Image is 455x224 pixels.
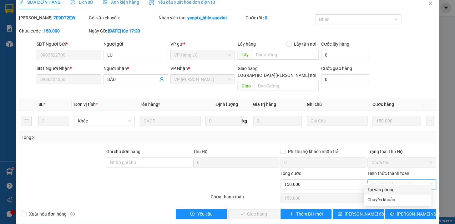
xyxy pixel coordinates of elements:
input: Ghi Chú [307,116,367,126]
span: close [428,1,433,6]
span: Yêu cầu [197,211,212,217]
span: [PERSON_NAME] đổi [345,211,385,217]
button: delete [22,116,32,126]
label: Cước giao hàng [321,66,352,71]
span: Lấy [237,50,252,60]
div: [PERSON_NAME]: [19,14,88,21]
span: Giao hàng [237,66,257,71]
div: SĐT Người Nhận [37,65,101,72]
div: Cước rồi : [245,14,314,21]
span: info-circle [70,212,75,216]
b: [DATE] lúc 17:33 [108,28,140,33]
div: Tổng: 3 [22,134,176,141]
span: Giá trị hàng [253,102,276,107]
div: Chưa thanh toán [210,193,280,204]
b: [DOMAIN_NAME] [83,5,151,15]
span: Tổng cước [281,171,301,176]
b: Sao Việt [38,15,76,25]
b: 7E9DT2EW [53,15,75,20]
input: Ghi chú đơn hàng [106,157,192,167]
span: plus [289,212,294,217]
div: Người nhận [104,65,168,72]
img: logo.jpg [3,5,35,36]
span: VP Gia Lâm [174,75,231,84]
th: Ghi chú [304,98,370,111]
h2: VP Nhận: VP Sapa [33,36,151,76]
span: Cước hàng [372,102,394,107]
b: yenptx_hhlc.saoviet [187,15,227,20]
input: VD: Bàn, Ghế [140,116,200,126]
input: 0 [253,116,302,126]
label: Hình thức thanh toán [367,171,409,176]
span: Thu Hộ [193,149,208,154]
span: Giao [237,81,254,91]
span: exclamation-circle [190,212,195,217]
button: printer[PERSON_NAME] và In [385,209,436,219]
button: checkGiao hàng [228,209,279,219]
input: Dọc đường [252,50,319,60]
span: Xuất hóa đơn hàng [27,211,69,217]
div: Người gửi [104,41,168,47]
span: Phí thu hộ khách nhận trả [286,148,341,155]
b: 0 [265,15,267,20]
div: Ngày GD: [89,27,157,34]
b: 150.000 [43,28,60,33]
span: Thêm ĐH mới [296,211,323,217]
span: Khác [78,116,131,126]
span: SL [38,102,43,107]
button: save[PERSON_NAME] đổi [333,209,384,219]
span: [GEOGRAPHIC_DATA][PERSON_NAME] nơi [231,72,319,79]
input: Cước lấy hàng [321,50,369,60]
div: Tại văn phòng [367,186,427,193]
div: SĐT Người Gửi [37,41,101,47]
div: Gói vận chuyển: [89,14,157,21]
button: plusThêm ĐH mới [281,209,331,219]
span: Tên hàng [140,102,160,107]
span: Đơn vị tính [74,102,98,107]
div: Chưa cước : [19,27,88,34]
button: exclamation-circleYêu cầu [176,209,227,219]
span: Lấy hàng [237,42,255,47]
span: Định lượng [215,102,238,107]
h2: H1LG7392 [3,36,50,47]
span: Chọn HT Thanh Toán [371,180,432,189]
div: Trạng thái Thu Hộ [367,148,436,155]
span: [PERSON_NAME] và In [397,211,441,217]
label: Ghi chú đơn hàng [106,149,140,154]
input: Dọc đường [254,81,319,91]
label: Cước lấy hàng [321,42,349,47]
span: Lấy tận nơi [291,41,319,47]
span: user-add [159,77,164,82]
button: plus [426,116,433,126]
input: Cước giao hàng [321,74,369,84]
div: Nhân viên tạo: [159,14,245,21]
input: 0 [372,116,421,126]
span: VP Hàng LC [174,50,231,60]
span: printer [390,212,394,217]
div: VP gửi [170,41,235,47]
div: Chuyển khoản [367,196,427,203]
span: kg [242,116,248,126]
span: save [338,212,342,217]
span: Chưa thu [371,158,432,167]
span: VP Nhận [170,66,188,71]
